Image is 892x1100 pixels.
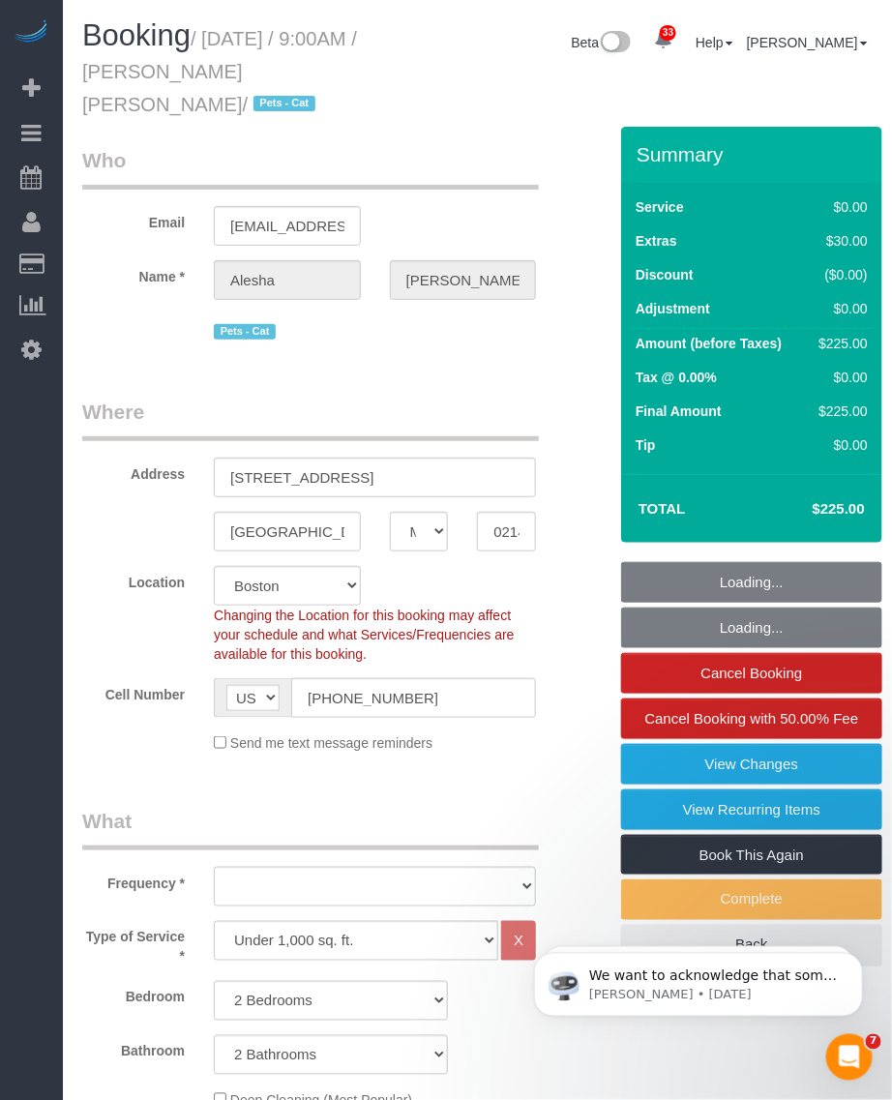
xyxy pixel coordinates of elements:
[68,867,199,893] label: Frequency *
[243,94,321,115] span: /
[636,368,717,387] label: Tax @ 0.00%
[82,18,191,52] span: Booking
[621,744,882,785] a: View Changes
[621,835,882,876] a: Book This Again
[82,28,357,115] small: / [DATE] / 9:00AM / [PERSON_NAME] [PERSON_NAME]
[621,699,882,739] a: Cancel Booking with 50.00% Fee
[636,197,684,217] label: Service
[230,736,432,752] span: Send me text message reminders
[68,1035,199,1061] label: Bathroom
[84,74,334,92] p: Message from Ellie, sent 1w ago
[68,206,199,232] label: Email
[82,807,539,850] legend: What
[68,921,199,966] label: Type of Service *
[572,35,632,50] a: Beta
[636,401,722,421] label: Final Amount
[645,710,859,727] span: Cancel Booking with 50.00% Fee
[68,260,199,286] label: Name *
[636,435,656,455] label: Tip
[812,231,868,251] div: $30.00
[214,324,276,340] span: Pets - Cat
[68,981,199,1007] label: Bedroom
[812,265,868,284] div: ($0.00)
[636,231,677,251] label: Extras
[755,501,865,518] h4: $225.00
[68,678,199,704] label: Cell Number
[747,35,868,50] a: [PERSON_NAME]
[599,31,631,56] img: New interface
[812,197,868,217] div: $0.00
[644,19,682,62] a: 33
[82,398,539,441] legend: Where
[812,299,868,318] div: $0.00
[477,512,536,551] input: Zip Code
[214,608,515,662] span: Changing the Location for this booking may affect your schedule and what Services/Frequencies are...
[866,1034,881,1050] span: 7
[390,260,537,300] input: Last Name
[12,19,50,46] img: Automaid Logo
[214,512,361,551] input: City
[637,143,873,165] h3: Summary
[84,56,333,321] span: We want to acknowledge that some users may be experiencing lag or slower performance in our softw...
[812,401,868,421] div: $225.00
[636,299,710,318] label: Adjustment
[68,566,199,592] label: Location
[291,678,536,718] input: Cell Number
[812,334,868,353] div: $225.00
[253,96,315,111] span: Pets - Cat
[636,334,782,353] label: Amount (before Taxes)
[505,912,892,1048] iframe: Intercom notifications message
[826,1034,873,1081] iframe: Intercom live chat
[68,458,199,484] label: Address
[812,435,868,455] div: $0.00
[82,146,539,190] legend: Who
[621,789,882,830] a: View Recurring Items
[214,260,361,300] input: First Name
[214,206,361,246] input: Email
[621,653,882,694] a: Cancel Booking
[696,35,733,50] a: Help
[639,500,686,517] strong: Total
[660,25,676,41] span: 33
[636,265,694,284] label: Discount
[812,368,868,387] div: $0.00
